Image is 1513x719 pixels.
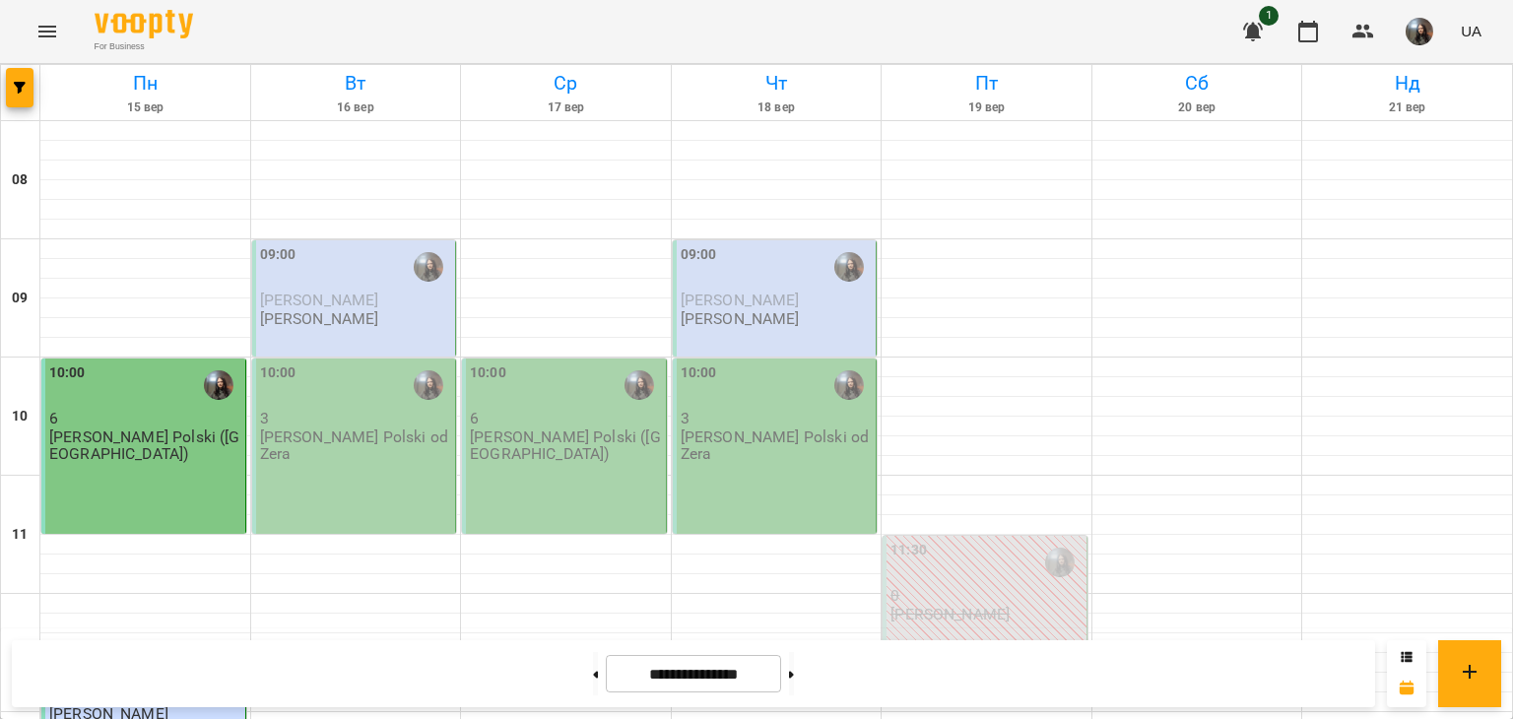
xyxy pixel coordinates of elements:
[675,68,879,98] h6: Чт
[1461,21,1481,41] span: UA
[1305,68,1509,98] h6: Нд
[681,428,873,463] p: [PERSON_NAME] Polski od Zera
[464,68,668,98] h6: Ср
[49,410,241,426] p: 6
[681,244,717,266] label: 09:00
[885,68,1088,98] h6: Пт
[681,291,800,309] span: [PERSON_NAME]
[470,362,506,384] label: 10:00
[24,8,71,55] button: Menu
[260,291,379,309] span: [PERSON_NAME]
[885,98,1088,117] h6: 19 вер
[204,370,233,400] img: Бойцун Яна Вікторівна
[254,98,458,117] h6: 16 вер
[260,428,452,463] p: [PERSON_NAME] Polski od Zera
[12,524,28,546] h6: 11
[834,370,864,400] img: Бойцун Яна Вікторівна
[49,428,241,463] p: [PERSON_NAME] Polski ([GEOGRAPHIC_DATA])
[254,68,458,98] h6: Вт
[12,288,28,309] h6: 09
[43,98,247,117] h6: 15 вер
[260,410,452,426] p: 3
[1095,68,1299,98] h6: Сб
[681,410,873,426] p: 3
[890,606,1010,622] p: [PERSON_NAME]
[625,370,654,400] img: Бойцун Яна Вікторівна
[260,244,296,266] label: 09:00
[470,410,662,426] p: 6
[675,98,879,117] h6: 18 вер
[43,68,247,98] h6: Пн
[414,252,443,282] img: Бойцун Яна Вікторівна
[95,40,193,53] span: For Business
[834,252,864,282] img: Бойцун Яна Вікторівна
[1259,6,1279,26] span: 1
[464,98,668,117] h6: 17 вер
[470,428,662,463] p: [PERSON_NAME] Polski ([GEOGRAPHIC_DATA])
[260,362,296,384] label: 10:00
[890,540,927,561] label: 11:30
[12,169,28,191] h6: 08
[1095,98,1299,117] h6: 20 вер
[12,406,28,427] h6: 10
[49,362,86,384] label: 10:00
[95,10,193,38] img: Voopty Logo
[1406,18,1433,45] img: 3223da47ea16ff58329dec54ac365d5d.JPG
[1305,98,1509,117] h6: 21 вер
[1045,548,1075,577] img: Бойцун Яна Вікторівна
[260,310,379,327] p: [PERSON_NAME]
[890,587,1083,604] p: 0
[414,370,443,400] img: Бойцун Яна Вікторівна
[1453,13,1489,49] button: UA
[681,362,717,384] label: 10:00
[681,310,800,327] p: [PERSON_NAME]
